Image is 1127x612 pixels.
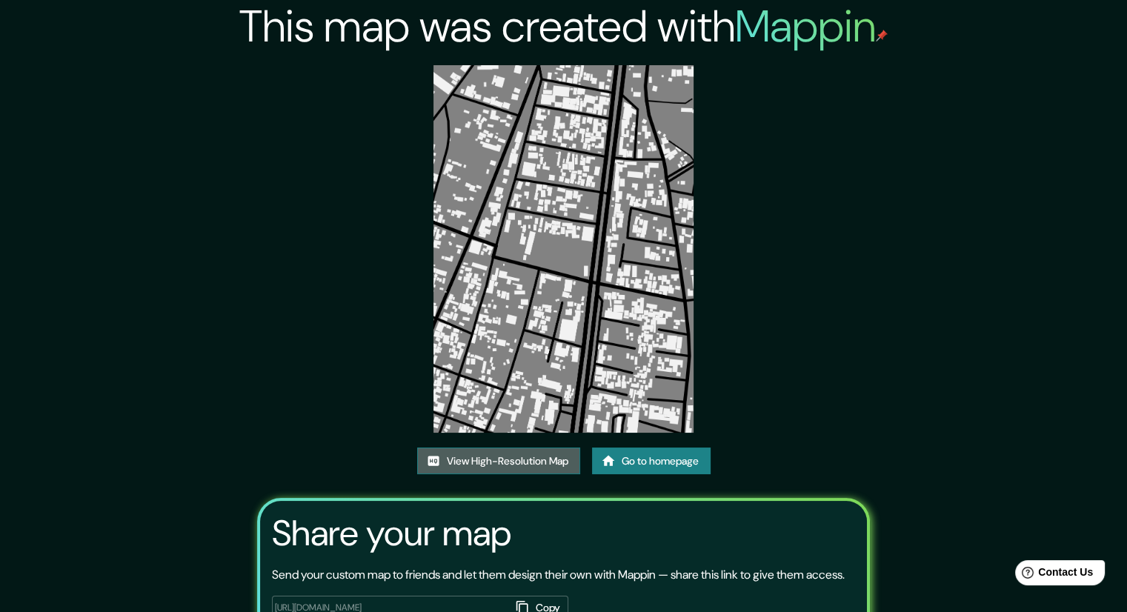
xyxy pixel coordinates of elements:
iframe: Help widget launcher [995,554,1111,596]
img: created-map [433,65,693,433]
img: mappin-pin [876,30,888,41]
a: Go to homepage [592,448,711,475]
p: Send your custom map to friends and let them design their own with Mappin — share this link to gi... [272,566,845,584]
h3: Share your map [272,513,511,554]
a: View High-Resolution Map [417,448,580,475]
